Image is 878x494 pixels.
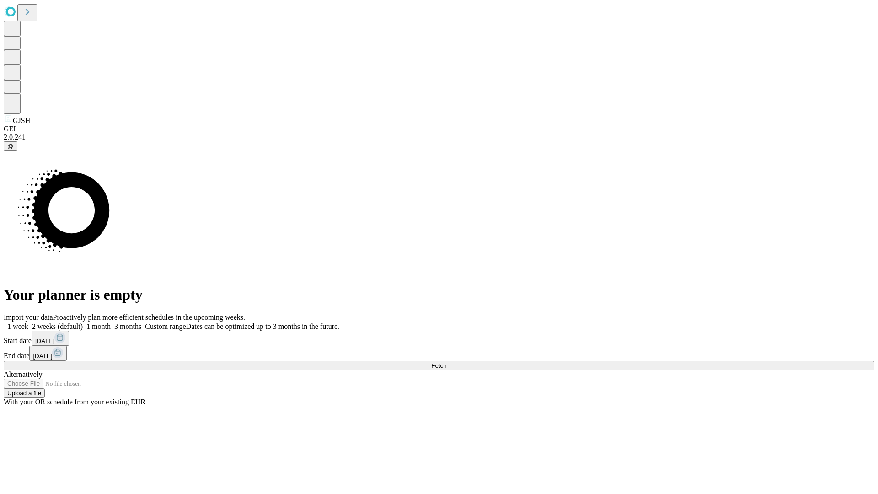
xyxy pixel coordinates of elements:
button: Fetch [4,361,874,370]
span: 1 week [7,322,28,330]
button: Upload a file [4,388,45,398]
span: 2 weeks (default) [32,322,83,330]
span: GJSH [13,117,30,124]
span: Alternatively [4,370,42,378]
span: [DATE] [35,338,54,344]
span: 1 month [86,322,111,330]
button: [DATE] [29,346,67,361]
span: @ [7,143,14,150]
div: 2.0.241 [4,133,874,141]
span: Custom range [145,322,186,330]
span: Import your data [4,313,53,321]
div: GEI [4,125,874,133]
span: [DATE] [33,353,52,360]
span: 3 months [114,322,141,330]
h1: Your planner is empty [4,286,874,303]
span: With your OR schedule from your existing EHR [4,398,145,406]
span: Proactively plan more efficient schedules in the upcoming weeks. [53,313,245,321]
button: [DATE] [32,331,69,346]
div: Start date [4,331,874,346]
span: Fetch [431,362,446,369]
button: @ [4,141,17,151]
span: Dates can be optimized up to 3 months in the future. [186,322,339,330]
div: End date [4,346,874,361]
